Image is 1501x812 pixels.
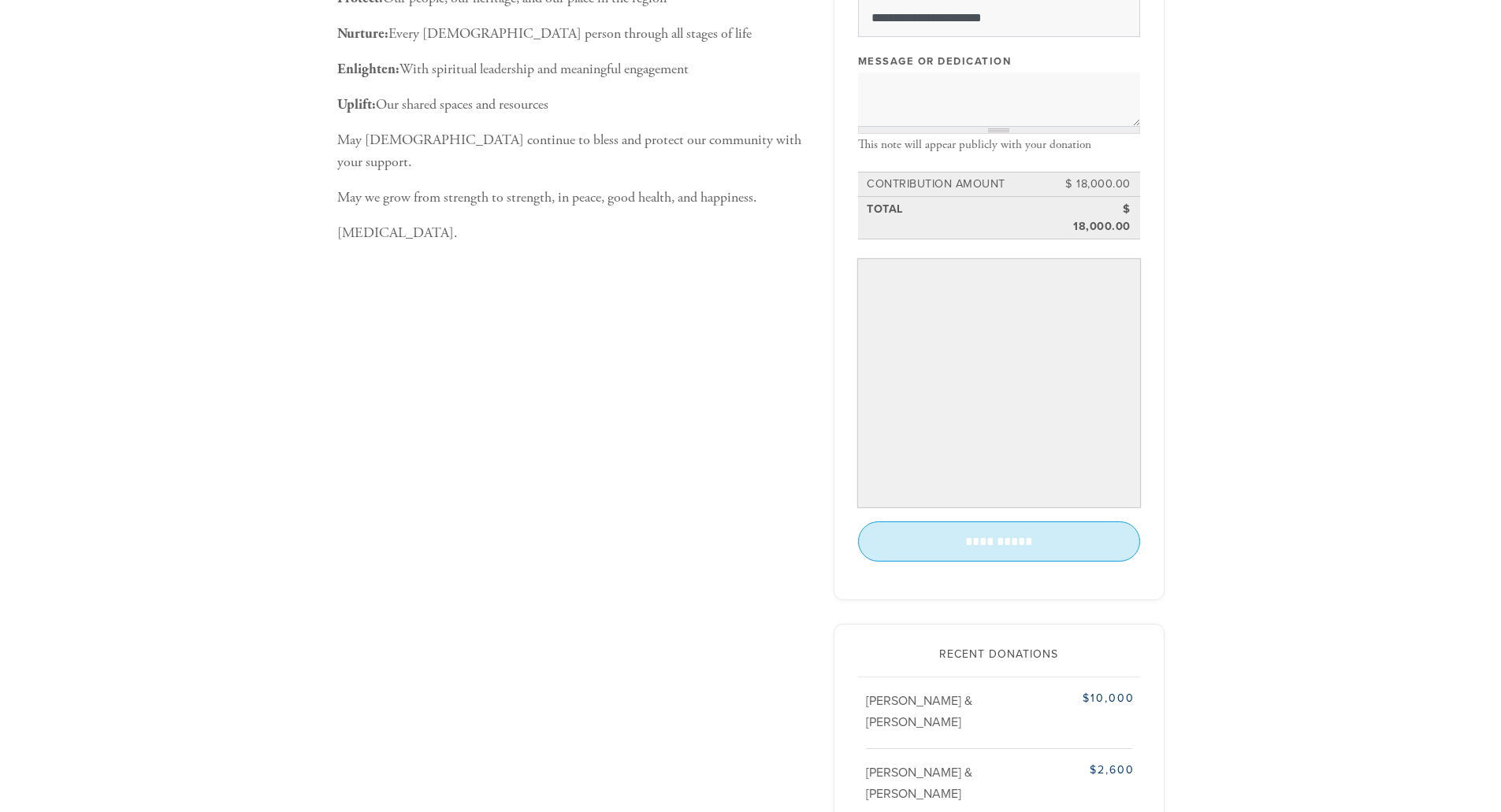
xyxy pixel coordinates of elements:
[858,54,1012,69] label: Message or dedication
[866,693,972,730] span: [PERSON_NAME] & [PERSON_NAME]
[1062,173,1133,195] td: $ 18,000.00
[337,60,399,78] b: Enlighten:
[337,58,810,81] p: With spiritual leadership and meaningful engagement
[337,187,810,209] p: May we grow from strength to strength, in peace, good health, and happiness.
[337,222,810,245] p: [MEDICAL_DATA].
[1041,690,1134,706] div: $10,000
[864,198,1062,237] td: Total
[864,173,1062,195] td: Contribution Amount
[858,648,1140,662] h2: Recent Donations
[858,138,1140,152] div: This note will appear publicly with your donation
[337,95,376,113] b: Uplift:
[337,129,810,175] p: May [DEMOGRAPHIC_DATA] continue to bless and protect our community with your support.
[337,24,388,43] b: Nurture:
[1041,762,1134,778] div: $2,600
[337,23,810,46] p: Every [DEMOGRAPHIC_DATA] person through all stages of life
[861,262,1137,505] iframe: Secure payment input frame
[1062,198,1133,237] td: $ 18,000.00
[337,94,810,117] p: Our shared spaces and resources
[866,765,972,802] span: [PERSON_NAME] & [PERSON_NAME]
